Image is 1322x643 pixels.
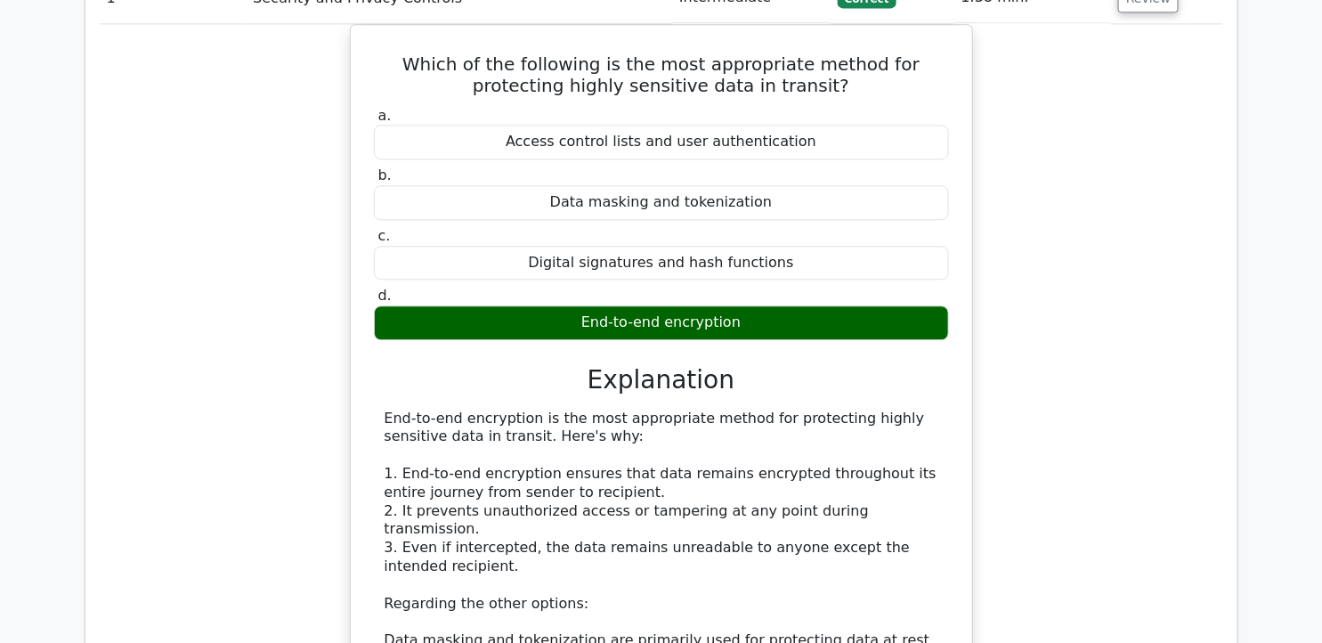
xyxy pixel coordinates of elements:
[374,246,949,281] div: Digital signatures and hash functions
[374,185,949,220] div: Data masking and tokenization
[372,53,951,96] h5: Which of the following is the most appropriate method for protecting highly sensitive data in tra...
[385,365,938,395] h3: Explanation
[378,167,392,183] span: b.
[374,305,949,340] div: End-to-end encryption
[374,125,949,159] div: Access control lists and user authentication
[378,227,391,244] span: c.
[378,107,392,124] span: a.
[378,287,392,304] span: d.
